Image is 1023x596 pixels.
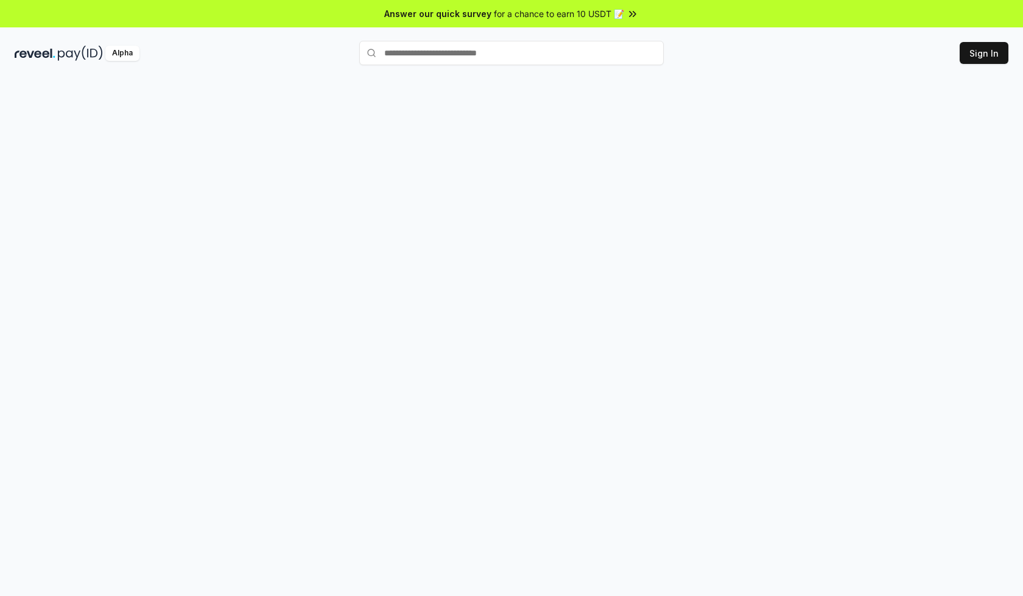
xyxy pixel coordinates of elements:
[58,46,103,61] img: pay_id
[960,42,1008,64] button: Sign In
[15,46,55,61] img: reveel_dark
[384,7,491,20] span: Answer our quick survey
[494,7,624,20] span: for a chance to earn 10 USDT 📝
[105,46,139,61] div: Alpha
